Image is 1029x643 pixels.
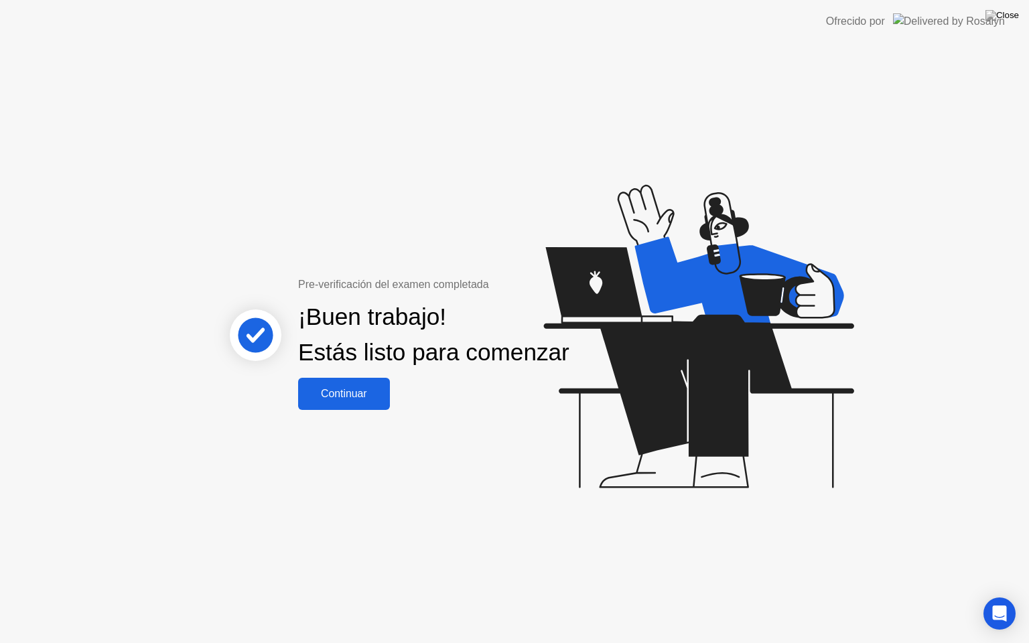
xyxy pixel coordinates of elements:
[893,13,1005,29] img: Delivered by Rosalyn
[298,277,575,293] div: Pre-verificación del examen completada
[302,388,386,400] div: Continuar
[298,378,390,410] button: Continuar
[826,13,885,29] div: Ofrecido por
[983,597,1016,630] div: Open Intercom Messenger
[985,10,1019,21] img: Close
[298,299,569,370] div: ¡Buen trabajo! Estás listo para comenzar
